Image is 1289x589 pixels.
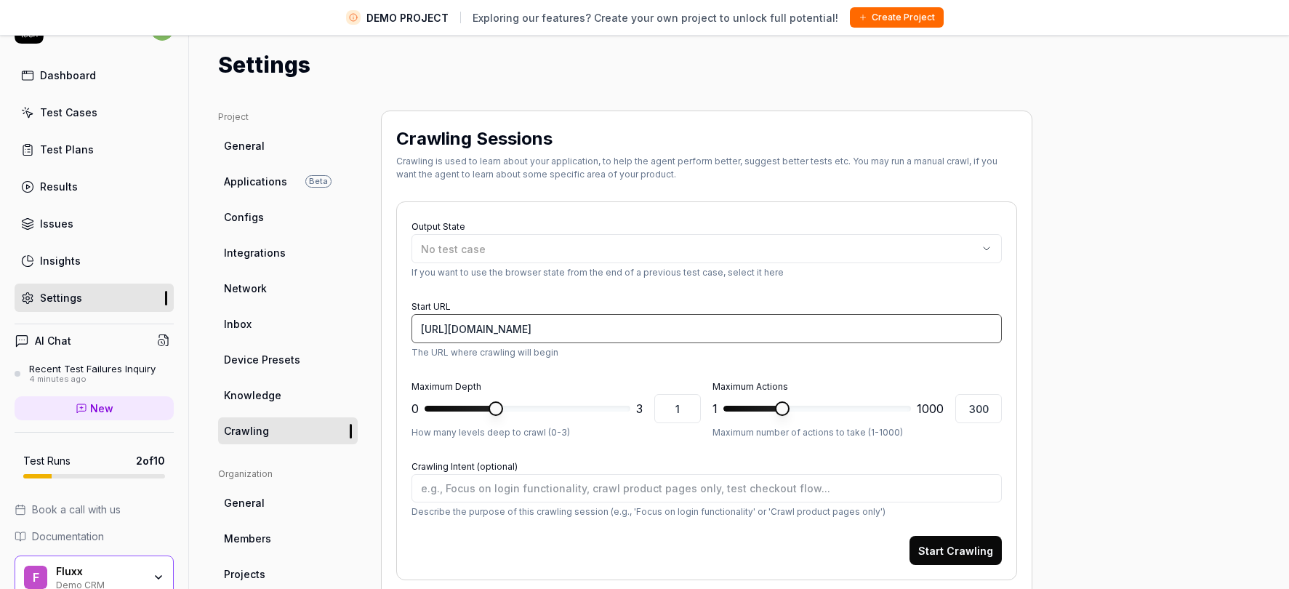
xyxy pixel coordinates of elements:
a: New [15,396,174,420]
h2: Crawling Sessions [396,126,553,152]
a: Insights [15,247,174,275]
input: https://qacrmdemo.netlify.app/ [411,314,1002,343]
span: 2 of 10 [136,453,165,468]
span: Integrations [224,245,286,260]
span: Beta [305,175,332,188]
div: Project [218,111,358,124]
a: Settings [15,284,174,312]
a: Projects [218,561,358,588]
span: Projects [224,566,265,582]
a: Documentation [15,529,174,544]
span: 3 [636,400,643,417]
a: Results [15,172,174,201]
a: Test Plans [15,135,174,164]
label: Start URL [411,301,451,312]
a: Inbox [218,310,358,337]
span: Book a call with us [32,502,121,517]
span: Exploring our features? Create your own project to unlock full potential! [473,10,838,25]
div: Dashboard [40,68,96,83]
div: Test Plans [40,142,94,157]
span: Configs [224,209,264,225]
label: Maximum Depth [411,381,481,392]
span: Device Presets [224,352,300,367]
span: No test case [421,243,486,255]
span: Network [224,281,267,296]
h1: Settings [218,49,310,81]
h4: AI Chat [35,333,71,348]
span: Knowledge [224,388,281,403]
a: Network [218,275,358,302]
p: The URL where crawling will begin [411,346,1002,359]
a: Integrations [218,239,358,266]
a: Device Presets [218,346,358,373]
span: 0 [411,400,419,417]
div: Organization [218,468,358,481]
span: Documentation [32,529,104,544]
p: Maximum number of actions to take (1-1000) [712,426,1002,439]
div: 4 minutes ago [29,374,156,385]
span: Applications [224,174,287,189]
div: Recent Test Failures Inquiry [29,363,156,374]
p: Describe the purpose of this crawling session (e.g., 'Focus on login functionality' or 'Crawl pro... [411,505,1002,518]
p: If you want to use the browser state from the end of a previous test case, select it here [411,266,1002,279]
a: Recent Test Failures Inquiry4 minutes ago [15,363,174,385]
span: DEMO PROJECT [366,10,449,25]
span: Inbox [224,316,252,332]
label: Crawling Intent (optional) [411,461,518,472]
a: General [218,489,358,516]
button: Create Project [850,7,944,28]
span: F [24,566,47,589]
button: Start Crawling [909,536,1002,565]
div: Issues [40,216,73,231]
span: General [224,138,265,153]
button: No test case [411,234,1002,263]
a: General [218,132,358,159]
a: Members [218,525,358,552]
div: Settings [40,290,82,305]
span: Crawling [224,423,269,438]
p: How many levels deep to crawl (0-3) [411,426,701,439]
a: Dashboard [15,61,174,89]
a: Book a call with us [15,502,174,517]
a: ApplicationsBeta [218,168,358,195]
span: 1 [712,400,718,417]
a: Crawling [218,417,358,444]
span: Members [224,531,271,546]
span: New [90,401,113,416]
a: Issues [15,209,174,238]
div: Results [40,179,78,194]
span: General [224,495,265,510]
a: Test Cases [15,98,174,127]
label: Maximum Actions [712,381,788,392]
span: 1000 [917,400,944,417]
h5: Test Runs [23,454,71,468]
div: Crawling is used to learn about your application, to help the agent perform better, suggest bette... [396,155,1017,181]
div: Fluxx [56,565,143,578]
a: Knowledge [218,382,358,409]
div: Test Cases [40,105,97,120]
div: Insights [40,253,81,268]
label: Output State [411,221,465,232]
a: Configs [218,204,358,231]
